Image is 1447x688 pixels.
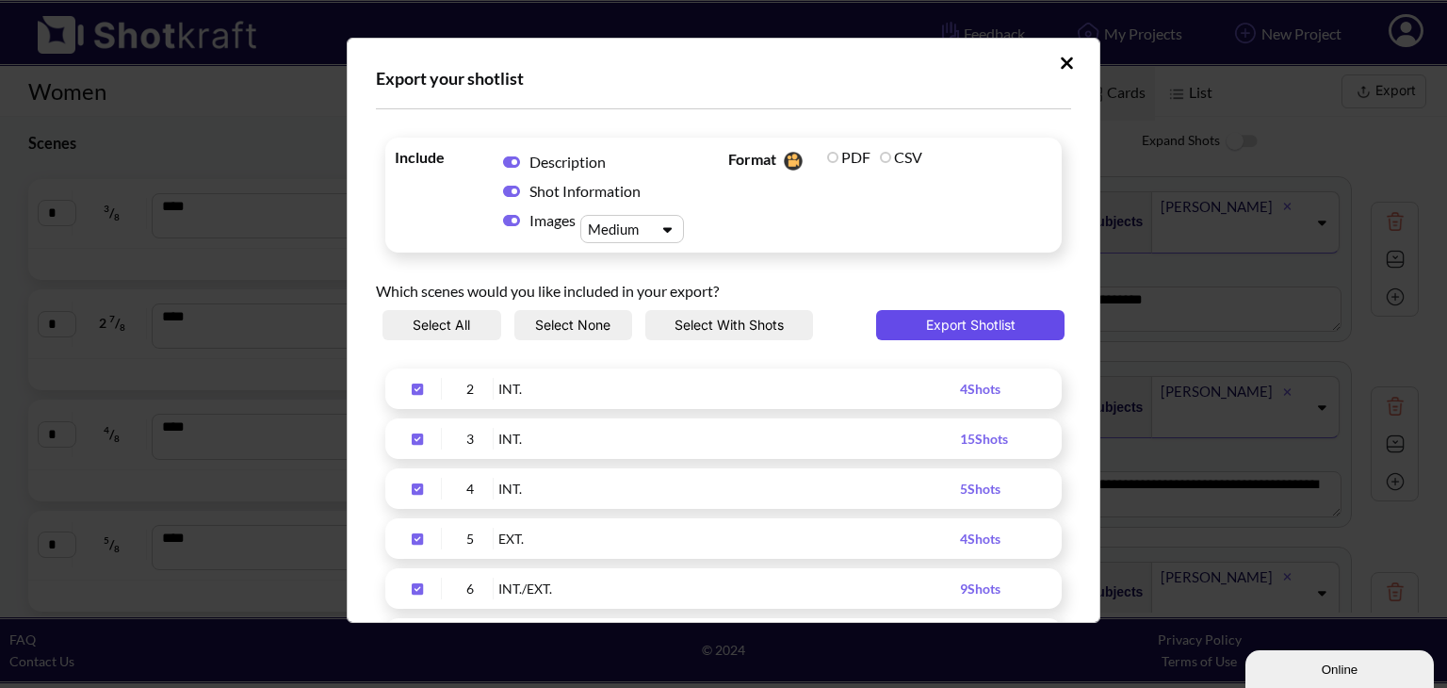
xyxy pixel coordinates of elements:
[347,38,1100,623] div: Upload Script
[529,182,641,200] span: Shot Information
[960,381,1000,397] span: 4 Shots
[728,147,822,175] span: Format
[876,310,1065,340] button: Export Shotlist
[447,378,494,400] div: 2
[395,147,489,167] span: Include
[960,481,1000,497] span: 5 Shots
[498,378,960,400] div: INT.
[960,431,1008,447] span: 15 Shots
[645,310,813,340] button: Select With Shots
[498,578,960,599] div: INT./EXT.
[960,531,1000,547] span: 4 Shots
[1245,647,1438,688] iframe: chat widget
[447,578,494,599] div: 6
[498,528,960,549] div: EXT.
[382,310,501,340] button: Select All
[447,528,494,549] div: 5
[960,581,1000,597] span: 9 Shots
[529,210,580,230] span: Images
[827,148,870,166] label: PDF
[498,428,960,450] div: INT.
[447,428,494,450] div: 3
[376,262,1071,310] div: Which scenes would you like included in your export?
[529,153,606,171] span: Description
[779,147,805,175] img: Camera Icon
[880,148,922,166] label: CSV
[376,67,1071,90] div: Export your shotlist
[498,478,960,500] div: INT.
[514,310,633,340] button: Select None
[447,478,494,500] div: 4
